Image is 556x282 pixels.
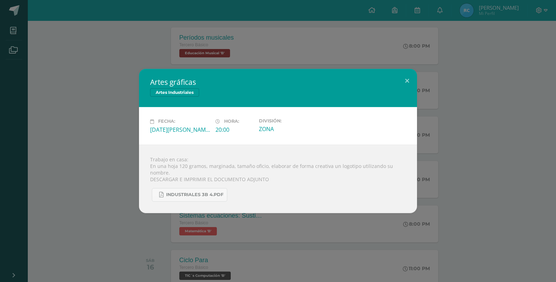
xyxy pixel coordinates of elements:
[139,145,417,213] div: Trabajo en casa: En una hoja 120 gramos, marginada, tamaño oficio, elaborar de forma creativa un ...
[259,125,319,133] div: ZONA
[397,69,417,92] button: Close (Esc)
[224,119,239,124] span: Hora:
[158,119,175,124] span: Fecha:
[150,88,199,97] span: Artes Industriales
[166,192,223,198] span: INDUSTRIALES 3B 4.pdf
[152,188,227,202] a: INDUSTRIALES 3B 4.pdf
[150,77,406,87] h2: Artes gráficas
[150,126,210,134] div: [DATE][PERSON_NAME]
[215,126,253,134] div: 20:00
[259,118,319,123] label: División:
